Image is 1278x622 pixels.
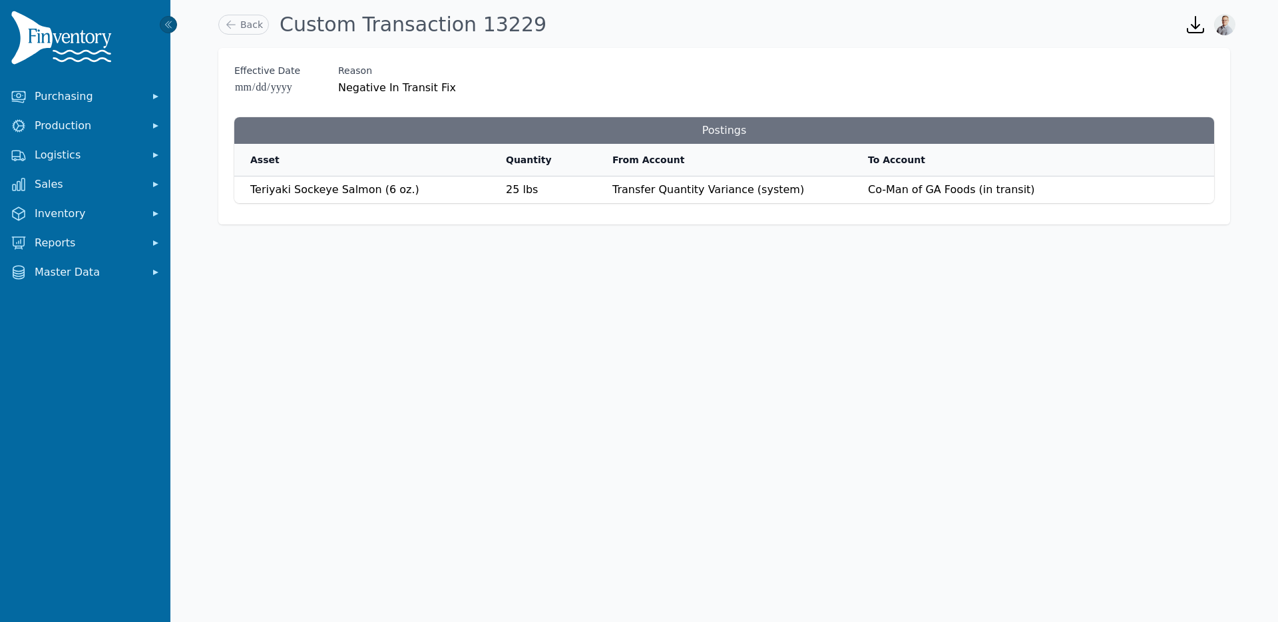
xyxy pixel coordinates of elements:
[5,142,165,168] button: Logistics
[35,118,141,134] span: Production
[35,235,141,251] span: Reports
[490,144,596,176] th: Quantity
[5,200,165,227] button: Inventory
[234,144,490,176] th: Asset
[338,80,456,96] p: Negative In Transit Fix
[852,144,1108,176] th: To Account
[338,64,456,77] label: Reason
[5,83,165,110] button: Purchasing
[35,176,141,192] span: Sales
[35,206,141,222] span: Inventory
[234,117,1214,144] h3: Postings
[5,230,165,256] button: Reports
[35,89,141,105] span: Purchasing
[868,183,1035,196] span: Co-Man of GA Foods (in transit)
[612,183,804,196] span: Transfer Quantity Variance (system)
[5,113,165,139] button: Production
[280,13,546,37] h1: Custom Transaction 13229
[35,264,141,280] span: Master Data
[5,171,165,198] button: Sales
[234,64,300,77] label: Effective Date
[506,183,538,196] span: 25 lbs
[1214,14,1235,35] img: Joshua Benton
[35,147,141,163] span: Logistics
[250,183,419,196] span: Teriyaki Sockeye Salmon (6 oz.)
[218,15,269,35] a: Back
[11,11,117,70] img: Finventory
[5,259,165,286] button: Master Data
[596,144,852,176] th: From Account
